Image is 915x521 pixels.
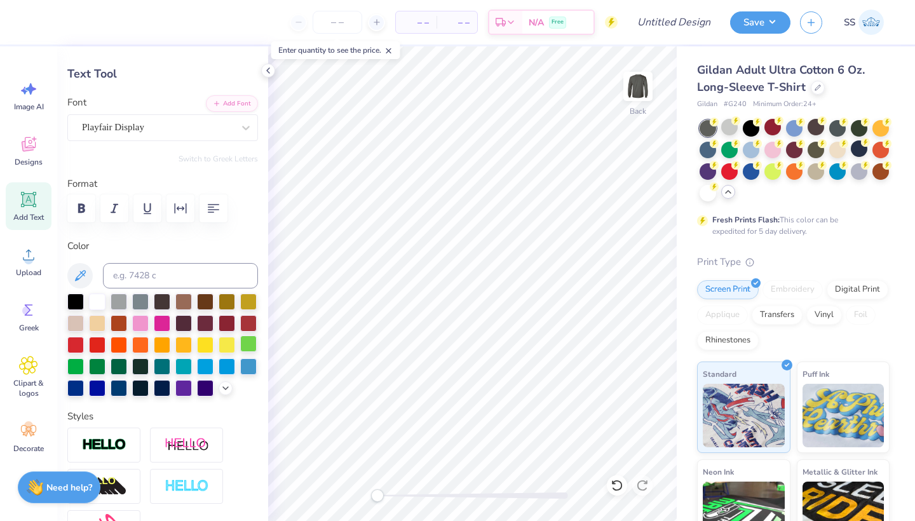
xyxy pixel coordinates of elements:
span: Greek [19,323,39,333]
img: Savannah Snape [858,10,884,35]
strong: Need help? [46,482,92,494]
span: Gildan [697,99,717,110]
span: SS [844,15,855,30]
img: 3D Illusion [82,477,126,497]
img: Negative Space [165,479,209,494]
span: # G240 [724,99,747,110]
div: Enter quantity to see the price. [271,41,400,59]
span: Neon Ink [703,465,734,478]
span: Clipart & logos [8,378,50,398]
div: Back [630,105,646,117]
a: SS [838,10,890,35]
label: Format [67,177,258,191]
button: Switch to Greek Letters [179,154,258,164]
img: Standard [703,384,785,447]
span: Add Text [13,212,44,222]
img: Back [625,74,651,99]
div: Text Tool [67,65,258,83]
strong: Fresh Prints Flash: [712,215,780,225]
span: Metallic & Glitter Ink [803,465,878,478]
span: Puff Ink [803,367,829,381]
button: Add Font [206,95,258,112]
div: This color can be expedited for 5 day delivery. [712,214,869,237]
img: Shadow [165,437,209,453]
div: Digital Print [827,280,888,299]
div: Vinyl [806,306,842,325]
label: Styles [67,409,93,424]
span: N/A [529,16,544,29]
input: Untitled Design [627,10,721,35]
span: Gildan Adult Ultra Cotton 6 Oz. Long-Sleeve T-Shirt [697,62,865,95]
span: – – [403,16,429,29]
div: Accessibility label [371,489,384,502]
span: Standard [703,367,736,381]
div: Screen Print [697,280,759,299]
div: Applique [697,306,748,325]
label: Font [67,95,86,110]
span: Free [552,18,564,27]
button: Save [730,11,790,34]
span: – – [444,16,470,29]
div: Embroidery [762,280,823,299]
div: Foil [846,306,876,325]
input: e.g. 7428 c [103,263,258,288]
span: Upload [16,267,41,278]
img: Puff Ink [803,384,884,447]
span: Image AI [14,102,44,112]
label: Color [67,239,258,254]
span: Designs [15,157,43,167]
img: Stroke [82,438,126,452]
input: – – [313,11,362,34]
span: Minimum Order: 24 + [753,99,817,110]
div: Rhinestones [697,331,759,350]
div: Transfers [752,306,803,325]
div: Print Type [697,255,890,269]
span: Decorate [13,443,44,454]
